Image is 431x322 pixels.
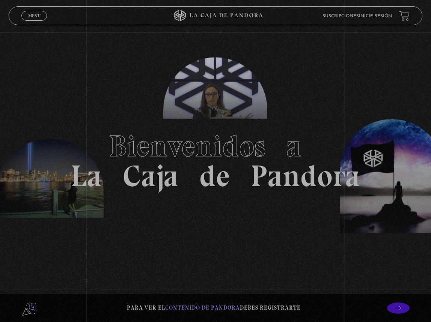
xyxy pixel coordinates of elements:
[109,128,322,164] span: Bienvenidos a
[322,14,359,18] a: Suscripciones
[165,304,240,311] span: contenido de Pandora
[26,20,43,25] span: Cerrar
[71,131,360,191] h1: La Caja de Pandora
[359,14,392,18] a: Inicie sesión
[399,11,410,21] a: View your shopping cart
[28,14,41,18] span: Menu
[127,303,301,313] p: Para ver el debes registrarte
